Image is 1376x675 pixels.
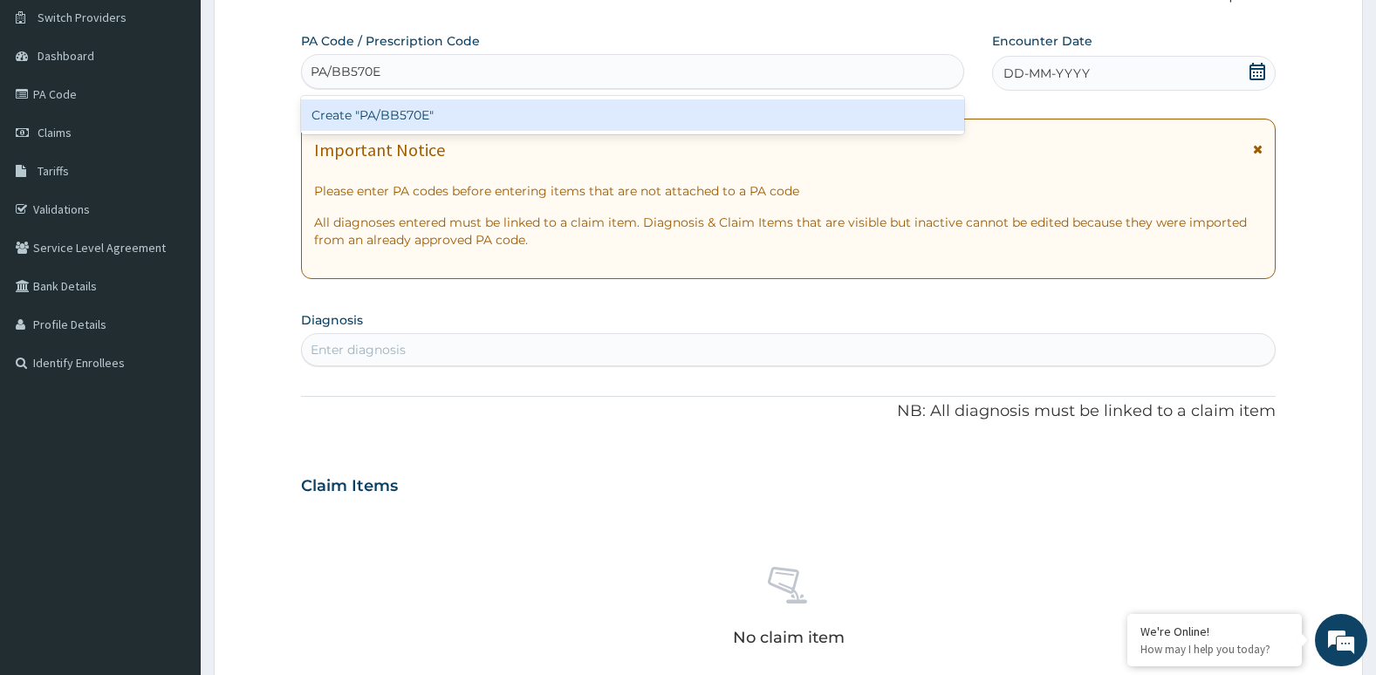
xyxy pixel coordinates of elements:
div: Chat with us now [91,98,293,120]
div: Minimize live chat window [286,9,328,51]
span: Switch Providers [38,10,127,25]
label: Encounter Date [992,32,1092,50]
h3: Claim Items [301,477,398,496]
label: Diagnosis [301,311,363,329]
h1: Important Notice [314,140,445,160]
span: DD-MM-YYYY [1003,65,1090,82]
span: Tariffs [38,163,69,179]
p: How may I help you today? [1140,642,1289,657]
p: NB: All diagnosis must be linked to a claim item [301,400,1277,423]
span: Dashboard [38,48,94,64]
label: PA Code / Prescription Code [301,32,480,50]
div: Enter diagnosis [311,341,406,358]
img: d_794563401_company_1708531726252_794563401 [32,87,71,131]
div: Create "PA/BB570E" [301,99,964,131]
div: We're Online! [1140,624,1289,639]
p: All diagnoses entered must be linked to a claim item. Diagnosis & Claim Items that are visible bu... [314,214,1263,249]
p: Please enter PA codes before entering items that are not attached to a PA code [314,182,1263,200]
span: We're online! [101,220,241,396]
span: Claims [38,125,72,140]
p: No claim item [733,629,845,646]
textarea: Type your message and hit 'Enter' [9,476,332,537]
